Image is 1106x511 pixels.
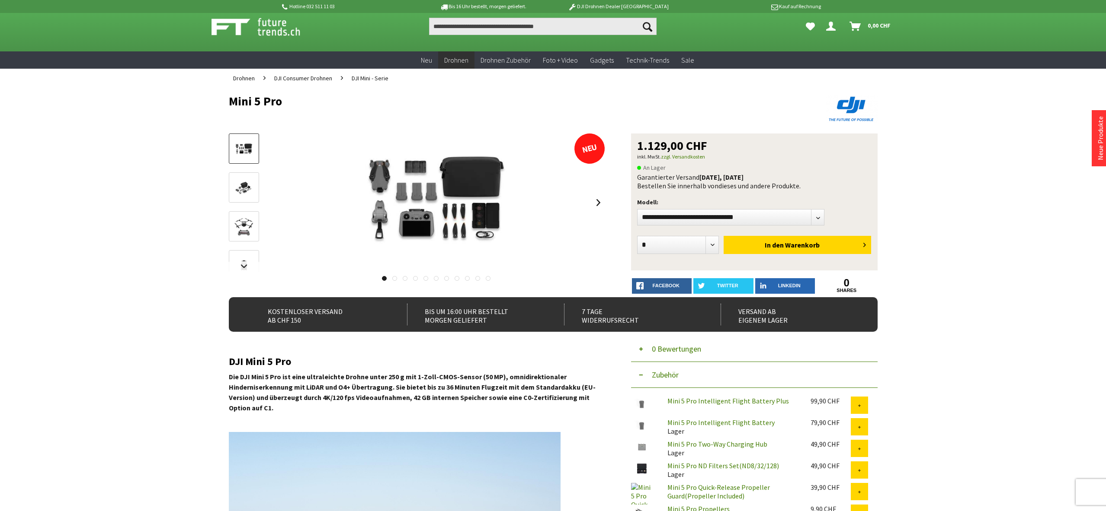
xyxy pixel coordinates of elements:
img: Shop Futuretrends - zur Startseite wechseln [212,16,319,38]
span: In den [765,241,784,249]
a: Mini 5 Pro Intelligent Flight Battery [667,418,775,427]
span: facebook [653,283,680,288]
input: Produkt, Marke, Kategorie, EAN, Artikelnummer… [429,18,657,35]
h1: Mini 5 Pro [229,95,748,108]
button: Zubehör [631,362,878,388]
span: Foto + Video [543,56,578,64]
p: Modell: [637,197,872,207]
button: 0 Bewertungen [631,336,878,362]
a: Mini 5 Pro ND Filters Set(ND8/32/128) [667,461,779,470]
b: [DATE], [DATE] [699,173,744,181]
span: Drohnen [233,74,255,82]
span: Neu [421,56,432,64]
button: In den Warenkorb [724,236,871,254]
div: 49,90 CHF [811,440,851,448]
span: Drohnen Zubehör [481,56,531,64]
a: DJI Consumer Drohnen [270,69,337,88]
span: DJI Mini - Serie [352,74,388,82]
img: Mini 5 Pro Quick-Release Propeller Guard(Propeller Included) [631,483,653,505]
p: Hotline 032 511 11 03 [281,1,416,12]
span: LinkedIn [778,283,801,288]
a: Sale [675,51,700,69]
img: Mini 5 Pro Intelligent Flight Battery [631,418,653,432]
a: zzgl. Versandkosten [661,153,705,160]
a: shares [817,288,877,293]
span: twitter [717,283,738,288]
span: Gadgets [590,56,614,64]
a: Drohnen Zubehör [474,51,537,69]
div: 79,90 CHF [811,418,851,427]
p: Bis 16 Uhr bestellt, morgen geliefert. [416,1,551,12]
a: Mini 5 Pro Intelligent Flight Battery Plus [667,397,789,405]
a: Foto + Video [537,51,584,69]
strong: Die DJI Mini 5 Pro ist eine ultraleichte Drohne unter 250 g mit 1-Zoll-CMOS-Sensor (50 MP), omnid... [229,372,596,412]
img: Mini 5 Pro Intelligent Flight Battery Plus [631,397,653,411]
a: Drohnen [438,51,474,69]
p: inkl. MwSt. [637,152,872,162]
a: Warenkorb [846,18,895,35]
div: Kostenloser Versand ab CHF 150 [250,304,388,325]
a: Gadgets [584,51,620,69]
div: 49,90 CHF [811,461,851,470]
a: DJI Mini - Serie [347,69,393,88]
img: Mini 5 Pro [333,133,540,272]
div: Garantierter Versand Bestellen Sie innerhalb von dieses und andere Produkte. [637,173,872,190]
p: Kauf auf Rechnung [686,1,821,12]
span: An Lager [637,162,666,173]
a: Meine Favoriten [801,18,819,35]
a: Neu [415,51,438,69]
a: facebook [632,278,692,294]
div: 7 Tage Widerrufsrecht [564,304,702,325]
div: Versand ab eigenem Lager [721,304,859,325]
a: Technik-Trends [620,51,675,69]
a: Drohnen [229,69,259,88]
span: Technik-Trends [626,56,669,64]
span: Sale [681,56,694,64]
img: Mini 5 Pro Two-Way Charging Hub [631,440,653,454]
img: DJI [826,95,878,123]
p: DJI Drohnen Dealer [GEOGRAPHIC_DATA] [551,1,686,12]
a: Dein Konto [823,18,843,35]
a: Mini 5 Pro Quick-Release Propeller Guard(Propeller Included) [667,483,770,500]
div: Lager [660,418,804,435]
div: 99,90 CHF [811,397,851,405]
a: Mini 5 Pro Two-Way Charging Hub [667,440,767,448]
div: 39,90 CHF [811,483,851,492]
span: DJI Consumer Drohnen [274,74,332,82]
button: Suchen [638,18,657,35]
img: Vorschau: Mini 5 Pro [231,141,256,158]
img: Mini 5 Pro ND Filters Set(ND8/32/128) [631,461,653,476]
span: 0,00 CHF [868,19,891,32]
span: 1.129,00 CHF [637,140,707,152]
span: Warenkorb [785,241,820,249]
a: Neue Produkte [1096,116,1105,160]
a: 0 [817,278,877,288]
a: twitter [693,278,753,294]
span: Drohnen [444,56,468,64]
div: Lager [660,440,804,457]
div: Lager [660,461,804,479]
a: LinkedIn [755,278,815,294]
div: Bis um 16:00 Uhr bestellt Morgen geliefert [407,304,545,325]
h2: DJI Mini 5 Pro [229,356,605,367]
